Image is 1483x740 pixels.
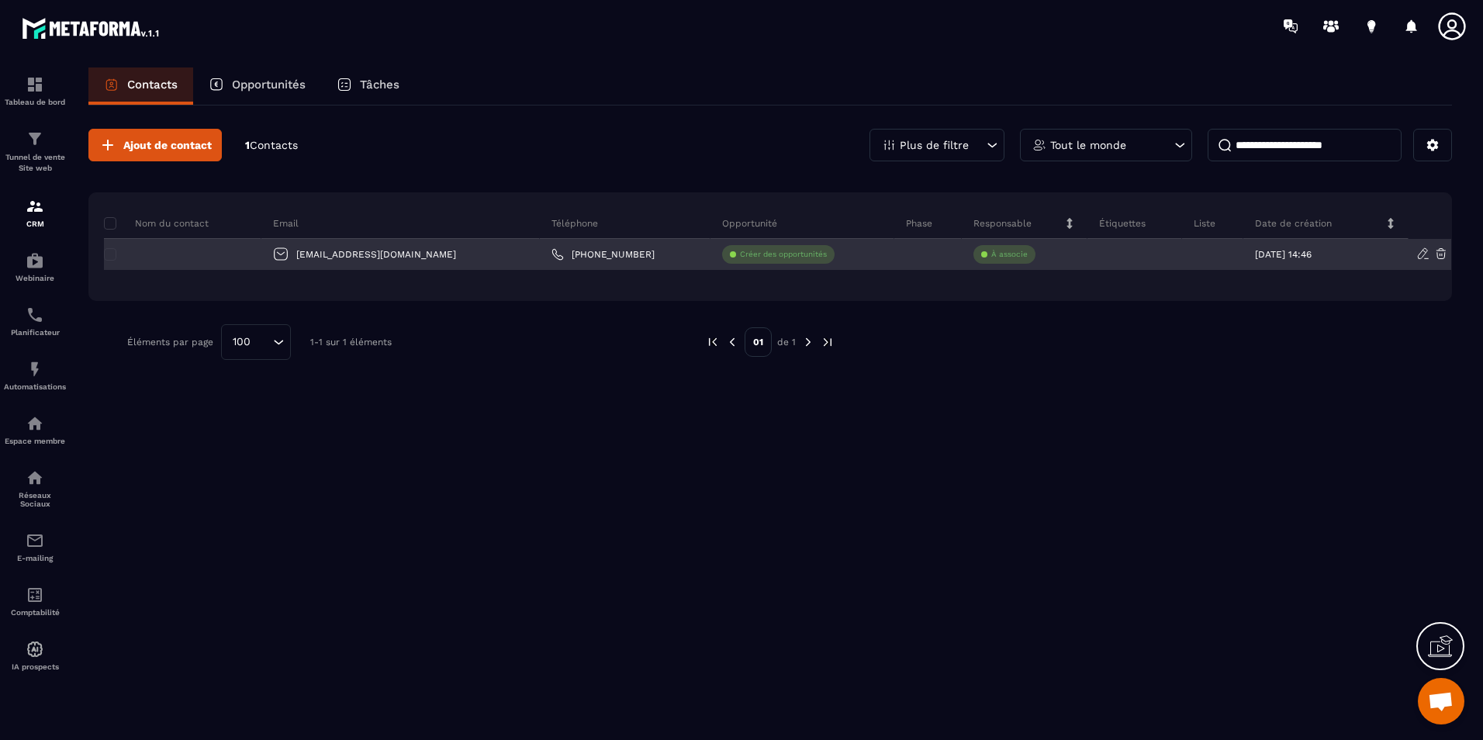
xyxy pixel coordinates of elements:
a: social-networksocial-networkRéseaux Sociaux [4,457,66,520]
p: Opportunités [232,78,306,92]
span: 100 [227,334,256,351]
img: email [26,531,44,550]
img: scheduler [26,306,44,324]
input: Search for option [256,334,269,351]
span: Ajout de contact [123,137,212,153]
p: Espace membre [4,437,66,445]
img: prev [725,335,739,349]
p: Tâches [360,78,399,92]
img: automations [26,251,44,270]
img: formation [26,197,44,216]
p: 1-1 sur 1 éléments [310,337,392,348]
p: Téléphone [551,217,598,230]
span: Contacts [250,139,298,151]
p: Phase [906,217,932,230]
p: Webinaire [4,274,66,282]
p: Contacts [127,78,178,92]
p: Opportunité [722,217,777,230]
img: logo [22,14,161,42]
p: Tout le monde [1050,140,1126,150]
p: Étiquettes [1099,217,1146,230]
img: automations [26,640,44,659]
p: Tableau de bord [4,98,66,106]
p: IA prospects [4,662,66,671]
button: Ajout de contact [88,129,222,161]
a: automationsautomationsEspace membre [4,403,66,457]
a: formationformationTableau de bord [4,64,66,118]
a: [PHONE_NUMBER] [551,248,655,261]
p: Automatisations [4,382,66,391]
img: formation [26,130,44,148]
p: 1 [245,138,298,153]
p: Responsable [973,217,1032,230]
img: next [821,335,835,349]
p: E-mailing [4,554,66,562]
a: formationformationTunnel de vente Site web [4,118,66,185]
p: Plus de filtre [900,140,969,150]
div: Ouvrir le chat [1418,678,1464,724]
p: de 1 [777,336,796,348]
div: Search for option [221,324,291,360]
p: Email [273,217,299,230]
a: Contacts [88,67,193,105]
p: CRM [4,220,66,228]
img: prev [706,335,720,349]
p: Planificateur [4,328,66,337]
a: schedulerschedulerPlanificateur [4,294,66,348]
img: formation [26,75,44,94]
p: À associe [991,249,1028,260]
a: Tâches [321,67,415,105]
img: automations [26,360,44,379]
p: Éléments par page [127,337,213,348]
img: next [801,335,815,349]
p: Nom du contact [104,217,209,230]
p: Créer des opportunités [740,249,827,260]
p: Tunnel de vente Site web [4,152,66,174]
p: Date de création [1255,217,1332,230]
p: 01 [745,327,772,357]
a: automationsautomationsAutomatisations [4,348,66,403]
p: Réseaux Sociaux [4,491,66,508]
img: automations [26,414,44,433]
img: accountant [26,586,44,604]
a: Opportunités [193,67,321,105]
p: [DATE] 14:46 [1255,249,1312,260]
a: emailemailE-mailing [4,520,66,574]
a: accountantaccountantComptabilité [4,574,66,628]
p: Comptabilité [4,608,66,617]
a: automationsautomationsWebinaire [4,240,66,294]
img: social-network [26,469,44,487]
p: Liste [1194,217,1215,230]
a: formationformationCRM [4,185,66,240]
